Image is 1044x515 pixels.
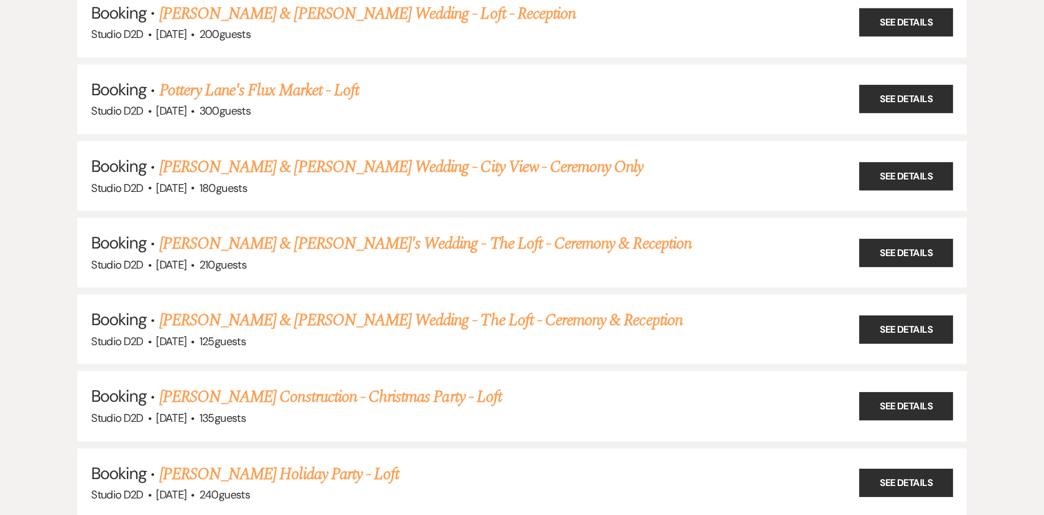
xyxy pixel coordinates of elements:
[91,2,146,23] span: Booking
[199,27,250,41] span: 200 guests
[859,162,953,190] a: See Details
[199,257,246,272] span: 210 guests
[859,238,953,266] a: See Details
[159,1,575,26] a: [PERSON_NAME] & [PERSON_NAME] Wedding - Loft - Reception
[159,78,359,103] a: Pottery Lane's Flux Market - Loft
[156,181,186,195] span: [DATE]
[159,308,682,333] a: [PERSON_NAME] & [PERSON_NAME] Wedding - The Loft - Ceremony & Reception
[91,309,146,330] span: Booking
[859,392,953,420] a: See Details
[159,155,644,179] a: [PERSON_NAME] & [PERSON_NAME] Wedding - City View - Ceremony Only
[156,411,186,425] span: [DATE]
[91,257,144,272] span: Studio D2D
[159,231,691,256] a: [PERSON_NAME] & [PERSON_NAME]'s Wedding - The Loft - Ceremony & Reception
[159,385,502,409] a: [PERSON_NAME] Construction - Christmas Party - Loft
[199,411,246,425] span: 135 guests
[91,463,146,484] span: Booking
[859,315,953,343] a: See Details
[91,181,144,195] span: Studio D2D
[159,462,399,487] a: [PERSON_NAME] Holiday Party - Loft
[91,27,144,41] span: Studio D2D
[859,8,953,37] a: See Details
[91,104,144,118] span: Studio D2D
[199,334,246,349] span: 125 guests
[91,411,144,425] span: Studio D2D
[91,232,146,253] span: Booking
[199,104,250,118] span: 300 guests
[156,334,186,349] span: [DATE]
[859,85,953,113] a: See Details
[156,104,186,118] span: [DATE]
[199,181,247,195] span: 180 guests
[91,155,146,177] span: Booking
[91,385,146,407] span: Booking
[91,79,146,100] span: Booking
[156,487,186,502] span: [DATE]
[156,27,186,41] span: [DATE]
[91,334,144,349] span: Studio D2D
[156,257,186,272] span: [DATE]
[199,487,250,502] span: 240 guests
[91,487,144,502] span: Studio D2D
[859,469,953,497] a: See Details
